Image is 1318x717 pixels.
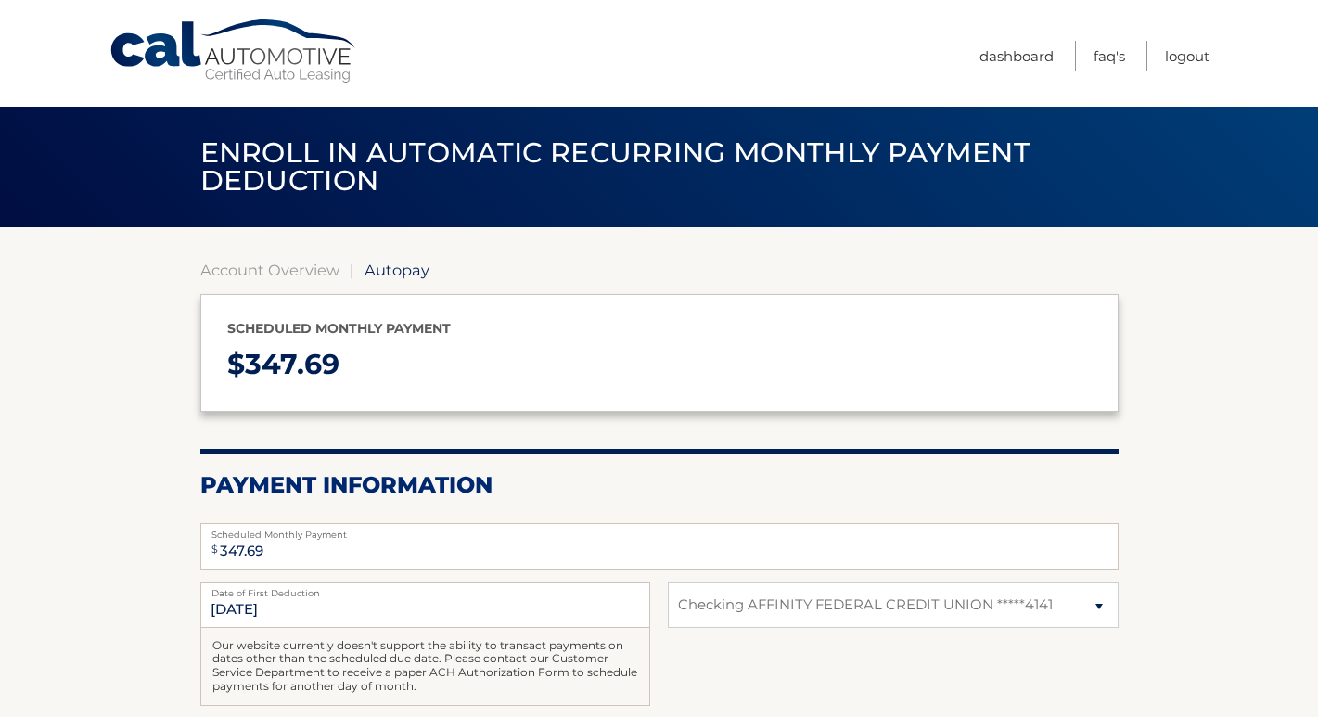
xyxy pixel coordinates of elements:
label: Scheduled Monthly Payment [200,523,1119,538]
span: $ [206,529,224,570]
span: Autopay [365,261,429,279]
span: 347.69 [245,347,339,381]
span: Enroll in automatic recurring monthly payment deduction [200,135,1030,198]
a: Dashboard [979,41,1054,71]
a: Account Overview [200,261,339,279]
span: | [350,261,354,279]
div: Our website currently doesn't support the ability to transact payments on dates other than the sc... [200,628,650,706]
a: Cal Automotive [109,19,359,84]
p: $ [227,340,1092,390]
input: Payment Amount [200,523,1119,570]
a: FAQ's [1094,41,1125,71]
p: Scheduled monthly payment [227,317,1092,340]
input: Payment Date [200,582,650,628]
label: Date of First Deduction [200,582,650,596]
a: Logout [1165,41,1209,71]
h2: Payment Information [200,471,1119,499]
